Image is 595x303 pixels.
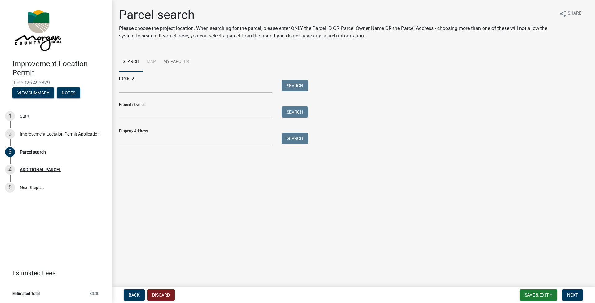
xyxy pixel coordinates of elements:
a: My Parcels [160,52,192,72]
wm-modal-confirm: Notes [57,91,80,96]
wm-modal-confirm: Summary [12,91,54,96]
div: 1 [5,111,15,121]
img: Morgan County, Indiana [12,6,62,53]
button: Search [282,133,308,144]
p: Please choose the project location. When searching for the parcel, please enter ONLY the Parcel I... [119,25,554,40]
button: Back [124,289,145,301]
div: 5 [5,183,15,193]
h1: Parcel search [119,7,554,22]
div: Start [20,114,29,118]
button: Next [562,289,583,301]
button: Discard [147,289,175,301]
div: Improvement Location Permit Application [20,132,100,136]
h4: Improvement Location Permit [12,59,107,77]
div: 2 [5,129,15,139]
button: Search [282,80,308,91]
span: ILP-2025-492829 [12,80,99,86]
button: Save & Exit [520,289,557,301]
span: Share [568,10,581,17]
div: Parcel search [20,150,46,154]
button: Search [282,106,308,118]
span: Estimated Total [12,292,40,296]
div: ADDITIONAL PARCEL [20,167,61,172]
span: Next [567,292,578,297]
i: share [559,10,566,17]
div: 3 [5,147,15,157]
span: Save & Exit [525,292,549,297]
span: Back [129,292,140,297]
button: View Summary [12,87,54,98]
span: $0.00 [90,292,99,296]
div: 4 [5,165,15,175]
button: shareShare [554,7,586,19]
button: Notes [57,87,80,98]
a: Estimated Fees [5,267,102,279]
a: Search [119,52,143,72]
